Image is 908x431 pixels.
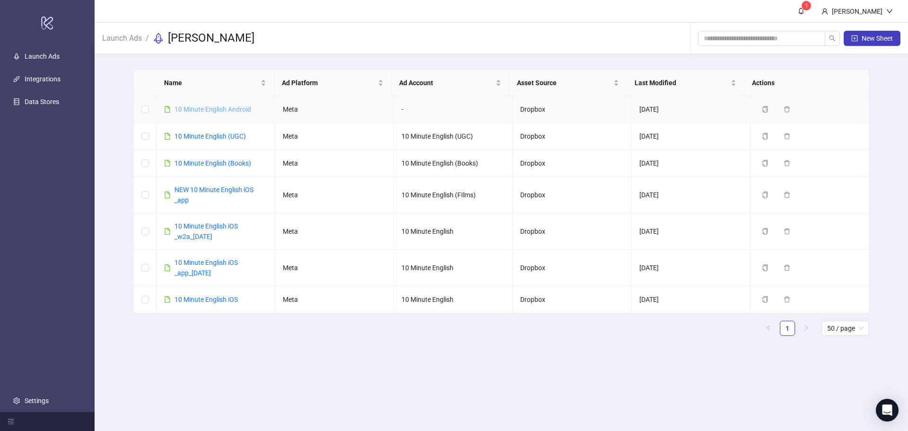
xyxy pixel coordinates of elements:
span: Ad Platform [282,78,376,88]
span: copy [762,228,768,235]
th: Name [157,70,274,96]
button: New Sheet [844,31,900,46]
span: delete [784,160,790,167]
h3: [PERSON_NAME] [168,31,254,46]
li: 1 [780,321,795,336]
a: NEW 10 Minute English iOS _app [175,186,253,204]
a: 10 Minute English iOS [175,296,238,303]
span: copy [762,296,768,303]
span: Asset Source [517,78,611,88]
span: down [886,8,893,15]
td: Dropbox [513,286,631,313]
td: Dropbox [513,123,631,150]
span: bell [798,8,804,14]
span: copy [762,160,768,167]
td: [DATE] [632,286,751,313]
span: 1 [805,2,808,9]
td: [DATE] [632,250,751,286]
a: Integrations [25,75,61,83]
td: Meta [275,123,394,150]
span: file [164,264,171,271]
span: file [164,192,171,198]
td: 10 Minute English [394,286,513,313]
td: - [394,96,513,123]
span: delete [784,228,790,235]
a: Data Stores [25,98,59,106]
a: 10 Minute English iOS _w2a_[DATE] [175,222,238,240]
td: Dropbox [513,177,631,213]
th: Actions [744,70,862,96]
td: 10 Minute English [394,213,513,250]
td: Dropbox [513,250,631,286]
span: file [164,106,171,113]
li: Next Page [799,321,814,336]
span: delete [784,106,790,113]
a: Launch Ads [100,32,144,43]
td: Dropbox [513,96,631,123]
span: copy [762,106,768,113]
td: 10 Minute English (Books) [394,150,513,177]
div: Open Intercom Messenger [876,399,899,422]
li: / [146,31,149,46]
span: rocket [153,33,164,44]
span: Last Modified [635,78,729,88]
td: Meta [275,250,394,286]
td: Dropbox [513,213,631,250]
div: Page Size [821,321,869,336]
a: Launch Ads [25,53,60,60]
span: Ad Account [399,78,494,88]
span: New Sheet [862,35,893,42]
span: right [803,325,809,331]
th: Asset Source [509,70,627,96]
th: Ad Account [392,70,509,96]
a: 1 [780,321,794,335]
th: Last Modified [627,70,745,96]
td: 10 Minute English (UGC) [394,123,513,150]
span: 50 / page [827,321,864,335]
td: Meta [275,150,394,177]
td: Meta [275,286,394,313]
a: 10 Minute English iOS _app_[DATE] [175,259,238,277]
td: [DATE] [632,213,751,250]
td: [DATE] [632,150,751,177]
a: 10 Minute English (Books) [175,159,251,167]
li: Previous Page [761,321,776,336]
td: [DATE] [632,123,751,150]
sup: 1 [802,1,811,10]
span: plus-square [851,35,858,42]
td: Meta [275,177,394,213]
td: Dropbox [513,150,631,177]
button: right [799,321,814,336]
th: Ad Platform [274,70,392,96]
span: file [164,160,171,167]
td: 10 Minute English (FIlms) [394,177,513,213]
td: Meta [275,96,394,123]
td: Meta [275,213,394,250]
button: left [761,321,776,336]
span: copy [762,264,768,271]
a: Settings [25,397,49,405]
span: delete [784,192,790,198]
span: copy [762,192,768,198]
a: 10 Minute English (UGC) [175,132,246,140]
span: search [829,35,836,42]
a: 10 Minute English Android [175,106,251,113]
span: copy [762,133,768,140]
span: delete [784,296,790,303]
span: left [766,325,771,331]
td: 10 Minute English [394,250,513,286]
td: [DATE] [632,96,751,123]
span: file [164,296,171,303]
td: [DATE] [632,177,751,213]
span: file [164,228,171,235]
div: [PERSON_NAME] [828,6,886,17]
span: file [164,133,171,140]
span: menu-fold [8,418,14,425]
span: delete [784,133,790,140]
span: Name [164,78,259,88]
span: user [821,8,828,15]
span: delete [784,264,790,271]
